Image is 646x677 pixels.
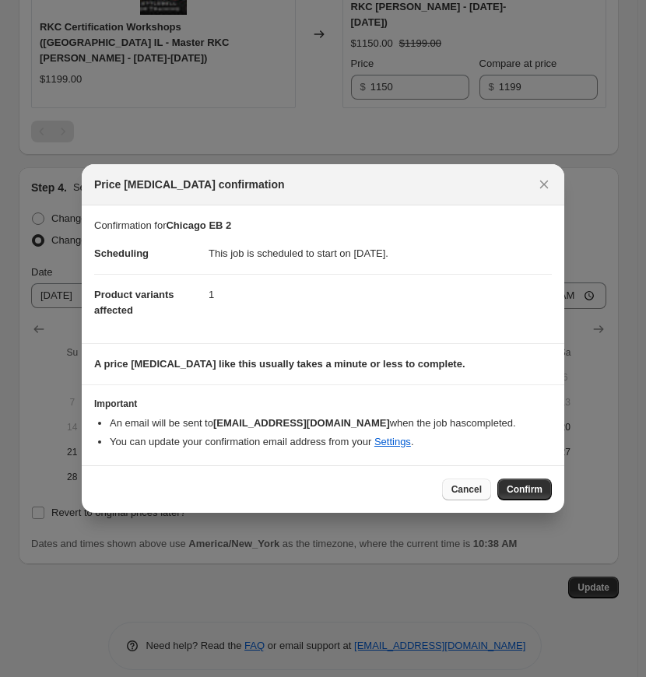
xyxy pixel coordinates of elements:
dd: This job is scheduled to start on [DATE]. [209,233,552,274]
dd: 1 [209,274,552,315]
button: Close [533,174,555,195]
b: A price [MEDICAL_DATA] like this usually takes a minute or less to complete. [94,358,465,370]
span: Product variants affected [94,289,174,316]
b: [EMAIL_ADDRESS][DOMAIN_NAME] [213,417,390,429]
span: Price [MEDICAL_DATA] confirmation [94,177,285,192]
b: Chicago EB 2 [166,219,231,231]
button: Cancel [442,479,491,500]
span: Scheduling [94,247,149,259]
a: Settings [374,436,411,447]
span: Cancel [451,483,482,496]
span: Confirm [507,483,542,496]
button: Confirm [497,479,552,500]
p: Confirmation for [94,218,552,233]
li: You can update your confirmation email address from your . [110,434,552,450]
h3: Important [94,398,552,410]
li: An email will be sent to when the job has completed . [110,416,552,431]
